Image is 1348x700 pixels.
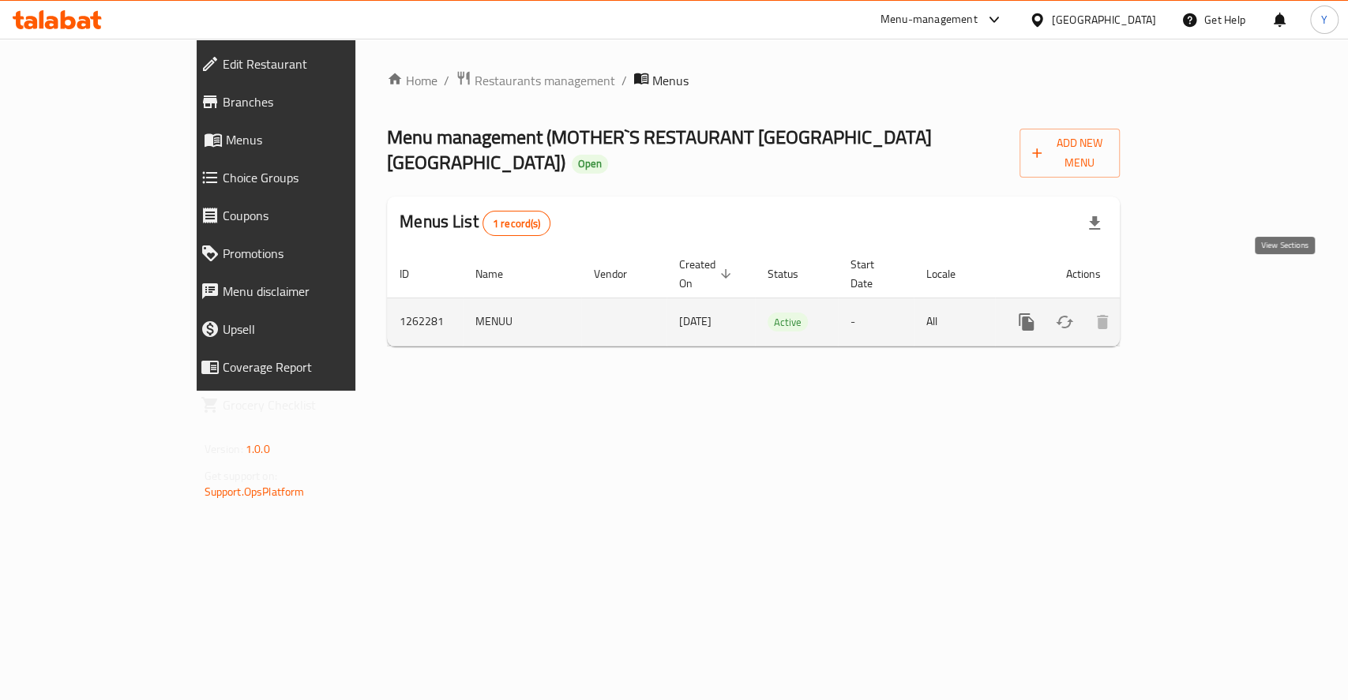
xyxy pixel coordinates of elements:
a: Coupons [188,197,422,234]
span: 1 record(s) [483,216,550,231]
span: Menus [226,130,409,149]
span: Upsell [223,320,409,339]
a: Grocery Checklist [188,386,422,424]
a: Branches [188,83,422,121]
a: Restaurants management [456,70,615,91]
span: Vendor [594,264,648,283]
span: [DATE] [679,311,712,331]
a: Menus [188,121,422,159]
span: Branches [223,92,409,111]
span: Grocery Checklist [223,395,409,414]
table: enhanced table [387,250,1172,346]
span: Active [768,313,808,331]
th: Actions [995,250,1172,298]
span: Y [1321,11,1327,28]
span: Locale [926,264,976,283]
a: Edit Restaurant [188,45,422,83]
span: 1.0.0 [246,439,270,459]
div: Total records count [483,211,551,236]
div: Menu-management [881,10,978,29]
li: / [621,71,627,90]
span: Promotions [223,244,409,263]
a: Coverage Report [188,348,422,386]
button: Change Status [1046,303,1083,341]
span: Created On [679,255,736,293]
button: Delete menu [1083,303,1121,341]
span: Name [475,264,524,283]
div: [GEOGRAPHIC_DATA] [1052,11,1156,28]
div: Export file [1076,204,1113,242]
a: Menu disclaimer [188,272,422,310]
span: Edit Restaurant [223,54,409,73]
span: Get support on: [205,466,277,486]
button: more [1008,303,1046,341]
nav: breadcrumb [387,70,1120,91]
span: Open [572,157,608,170]
td: 1262281 [387,298,463,346]
span: Coverage Report [223,357,409,376]
a: Upsell [188,310,422,348]
span: Restaurants management [475,71,615,90]
button: Add New Menu [1019,129,1120,178]
td: - [838,298,914,346]
span: Status [768,264,819,283]
span: Add New Menu [1032,133,1107,173]
div: Open [572,155,608,174]
span: Menu disclaimer [223,282,409,301]
span: Start Date [850,255,895,293]
span: Choice Groups [223,168,409,187]
span: ID [400,264,430,283]
li: / [444,71,449,90]
td: All [914,298,995,346]
span: Version: [205,439,243,459]
a: Promotions [188,234,422,272]
td: MENUU [463,298,581,346]
span: Coupons [223,206,409,225]
span: Menu management ( MOTHER`S RESTAURANT [GEOGRAPHIC_DATA] [GEOGRAPHIC_DATA] ) [387,119,932,180]
h2: Menus List [400,210,550,236]
a: Choice Groups [188,159,422,197]
a: Support.OpsPlatform [205,481,305,502]
span: Menus [652,71,689,90]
